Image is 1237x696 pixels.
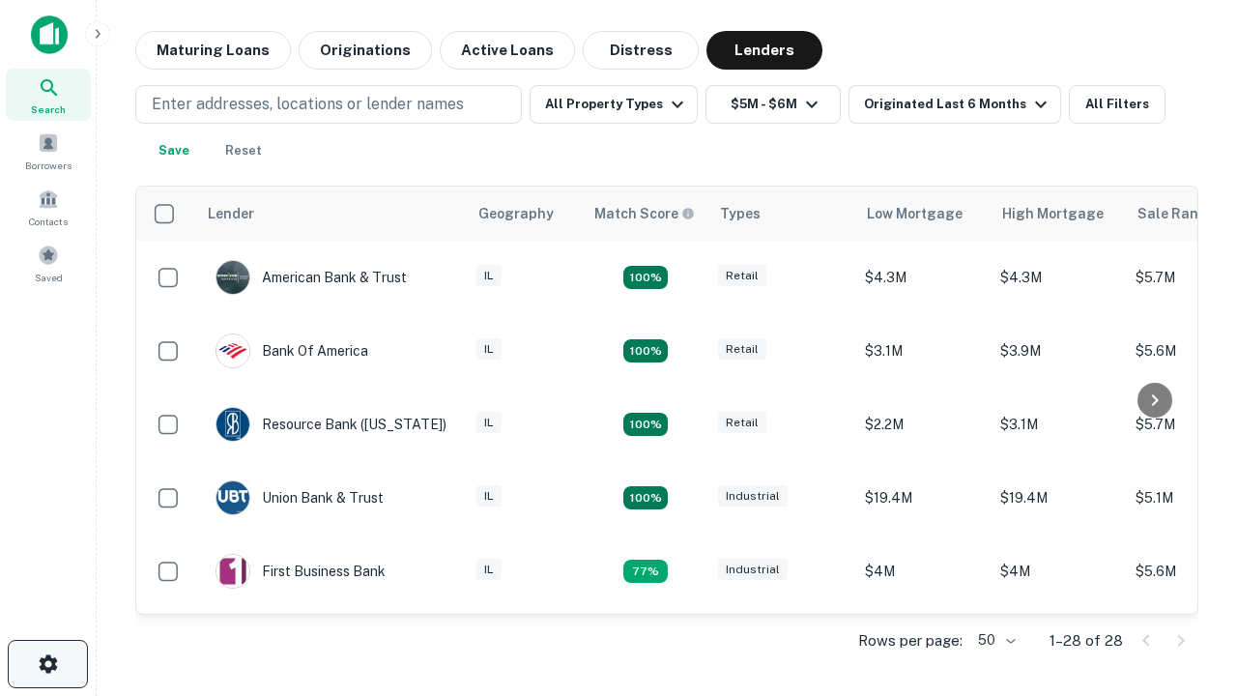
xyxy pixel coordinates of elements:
[216,334,249,367] img: picture
[855,388,991,461] td: $2.2M
[25,158,72,173] span: Borrowers
[530,85,698,124] button: All Property Types
[216,260,407,295] div: American Bank & Trust
[991,535,1126,608] td: $4M
[858,629,963,652] p: Rows per page:
[31,101,66,117] span: Search
[208,202,254,225] div: Lender
[216,261,249,294] img: picture
[583,31,699,70] button: Distress
[623,413,668,436] div: Matching Properties: 4, hasApolloMatch: undefined
[594,203,695,224] div: Capitalize uses an advanced AI algorithm to match your search with the best lender. The match sco...
[467,187,583,241] th: Geography
[196,187,467,241] th: Lender
[705,85,841,124] button: $5M - $6M
[6,69,91,121] a: Search
[152,93,464,116] p: Enter addresses, locations or lender names
[718,338,766,361] div: Retail
[720,202,761,225] div: Types
[991,461,1126,535] td: $19.4M
[299,31,432,70] button: Originations
[718,559,788,581] div: Industrial
[1002,202,1104,225] div: High Mortgage
[29,214,68,229] span: Contacts
[623,266,668,289] div: Matching Properties: 7, hasApolloMatch: undefined
[718,265,766,287] div: Retail
[991,388,1126,461] td: $3.1M
[216,480,384,515] div: Union Bank & Trust
[476,265,502,287] div: IL
[855,461,991,535] td: $19.4M
[718,485,788,507] div: Industrial
[216,333,368,368] div: Bank Of America
[623,339,668,362] div: Matching Properties: 4, hasApolloMatch: undefined
[623,486,668,509] div: Matching Properties: 4, hasApolloMatch: undefined
[991,187,1126,241] th: High Mortgage
[708,187,855,241] th: Types
[864,93,1052,116] div: Originated Last 6 Months
[991,314,1126,388] td: $3.9M
[991,241,1126,314] td: $4.3M
[135,85,522,124] button: Enter addresses, locations or lender names
[216,554,386,589] div: First Business Bank
[216,408,249,441] img: picture
[970,626,1019,654] div: 50
[1069,85,1165,124] button: All Filters
[216,555,249,588] img: picture
[855,241,991,314] td: $4.3M
[476,412,502,434] div: IL
[135,31,291,70] button: Maturing Loans
[867,202,963,225] div: Low Mortgage
[718,412,766,434] div: Retail
[476,485,502,507] div: IL
[143,131,205,170] button: Save your search to get updates of matches that match your search criteria.
[6,125,91,177] a: Borrowers
[6,237,91,289] a: Saved
[35,270,63,285] span: Saved
[440,31,575,70] button: Active Loans
[31,15,68,54] img: capitalize-icon.png
[623,560,668,583] div: Matching Properties: 3, hasApolloMatch: undefined
[855,187,991,241] th: Low Mortgage
[476,338,502,361] div: IL
[583,187,708,241] th: Capitalize uses an advanced AI algorithm to match your search with the best lender. The match sco...
[478,202,554,225] div: Geography
[213,131,274,170] button: Reset
[855,608,991,681] td: $3.9M
[1140,541,1237,634] iframe: Chat Widget
[706,31,822,70] button: Lenders
[216,407,446,442] div: Resource Bank ([US_STATE])
[476,559,502,581] div: IL
[6,181,91,233] a: Contacts
[216,481,249,514] img: picture
[594,203,691,224] h6: Match Score
[855,314,991,388] td: $3.1M
[855,535,991,608] td: $4M
[991,608,1126,681] td: $4.2M
[1050,629,1123,652] p: 1–28 of 28
[849,85,1061,124] button: Originated Last 6 Months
